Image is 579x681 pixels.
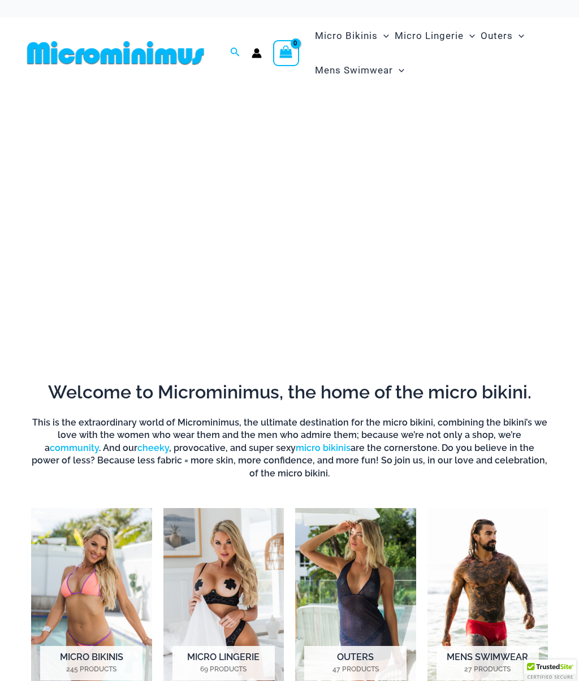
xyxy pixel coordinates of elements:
[312,53,407,88] a: Mens SwimwearMenu ToggleMenu Toggle
[296,443,351,453] a: micro bikinis
[252,48,262,58] a: Account icon link
[40,646,142,681] h2: Micro Bikinis
[513,21,524,50] span: Menu Toggle
[395,21,464,50] span: Micro Lingerie
[378,21,389,50] span: Menu Toggle
[31,417,548,480] h6: This is the extraordinary world of Microminimus, the ultimate destination for the micro bikini, c...
[50,443,99,453] a: community
[437,646,539,681] h2: Mens Swimwear
[437,664,539,674] mark: 27 Products
[310,17,556,89] nav: Site Navigation
[172,646,275,681] h2: Micro Lingerie
[478,19,527,53] a: OutersMenu ToggleMenu Toggle
[137,443,169,453] a: cheeky
[312,19,392,53] a: Micro BikinisMenu ToggleMenu Toggle
[273,40,299,66] a: View Shopping Cart, empty
[172,664,275,674] mark: 69 Products
[524,660,576,681] div: TrustedSite Certified
[31,380,548,404] h2: Welcome to Microminimus, the home of the micro bikini.
[23,40,209,66] img: MM SHOP LOGO FLAT
[315,21,378,50] span: Micro Bikinis
[315,56,393,85] span: Mens Swimwear
[230,46,240,60] a: Search icon link
[464,21,475,50] span: Menu Toggle
[304,664,407,674] mark: 47 Products
[304,646,407,681] h2: Outers
[40,664,142,674] mark: 245 Products
[393,56,404,85] span: Menu Toggle
[481,21,513,50] span: Outers
[392,19,478,53] a: Micro LingerieMenu ToggleMenu Toggle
